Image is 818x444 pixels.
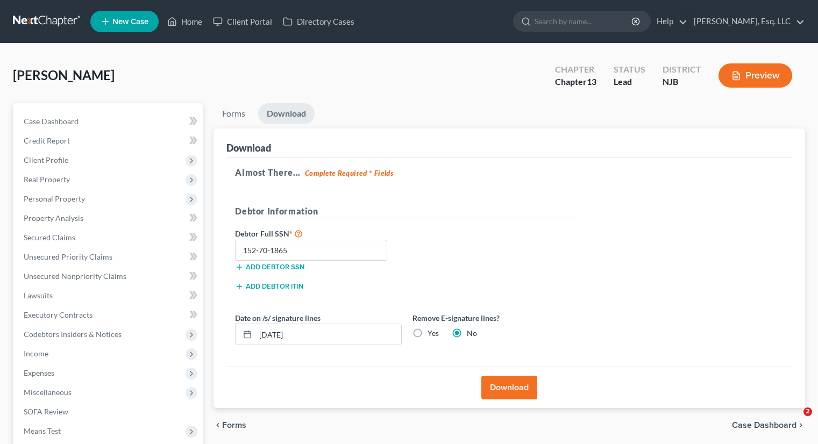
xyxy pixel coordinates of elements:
span: Unsecured Nonpriority Claims [24,271,126,281]
a: Lawsuits [15,286,203,305]
span: Expenses [24,368,54,377]
span: 2 [803,407,812,416]
label: Yes [428,328,439,339]
input: XXX-XX-XXXX [235,240,387,261]
span: Client Profile [24,155,68,164]
span: Property Analysis [24,213,83,223]
h5: Almost There... [235,166,784,179]
span: Codebtors Insiders & Notices [24,330,122,339]
span: New Case [112,18,148,26]
span: Real Property [24,175,70,184]
span: Case Dashboard [24,117,79,126]
div: Lead [614,76,645,88]
a: Case Dashboard chevron_right [732,421,805,429]
div: Chapter [555,76,596,88]
span: Miscellaneous [24,388,72,397]
button: Preview [719,63,792,88]
div: Download [226,141,271,154]
span: SOFA Review [24,407,68,416]
span: Income [24,349,48,358]
a: Property Analysis [15,209,203,228]
a: Forms [214,103,254,124]
a: Executory Contracts [15,305,203,325]
label: Debtor Full SSN [230,227,407,240]
button: chevron_left Forms [214,421,261,429]
a: Directory Cases [278,12,360,31]
input: MM/DD/YYYY [255,324,401,345]
a: Unsecured Priority Claims [15,247,203,267]
span: [PERSON_NAME] [13,67,115,83]
span: Unsecured Priority Claims [24,252,112,261]
a: SOFA Review [15,402,203,421]
span: Executory Contracts [24,310,93,319]
a: [PERSON_NAME], Esq. LLC [688,12,805,31]
i: chevron_left [214,421,222,429]
div: NJB [663,76,701,88]
a: Secured Claims [15,228,203,247]
a: Credit Report [15,131,203,151]
a: Case Dashboard [15,112,203,131]
span: Secured Claims [24,233,75,242]
input: Search by name... [535,11,633,31]
a: Home [162,12,208,31]
button: Add debtor ITIN [235,282,303,291]
button: Add debtor SSN [235,263,304,271]
iframe: Intercom live chat [781,407,807,433]
a: Unsecured Nonpriority Claims [15,267,203,286]
a: Client Portal [208,12,278,31]
div: Chapter [555,63,596,76]
a: Help [651,12,687,31]
span: Personal Property [24,194,85,203]
span: Credit Report [24,136,70,145]
strong: Complete Required * Fields [305,169,394,177]
span: Case Dashboard [732,421,796,429]
span: Lawsuits [24,291,53,300]
div: Status [614,63,645,76]
span: 13 [587,76,596,87]
button: Download [481,376,537,399]
a: Download [258,103,315,124]
div: District [663,63,701,76]
h5: Debtor Information [235,205,579,218]
span: Forms [222,421,246,429]
label: Date on /s/ signature lines [235,312,321,324]
label: Remove E-signature lines? [412,312,579,324]
label: No [467,328,477,339]
span: Means Test [24,426,61,435]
